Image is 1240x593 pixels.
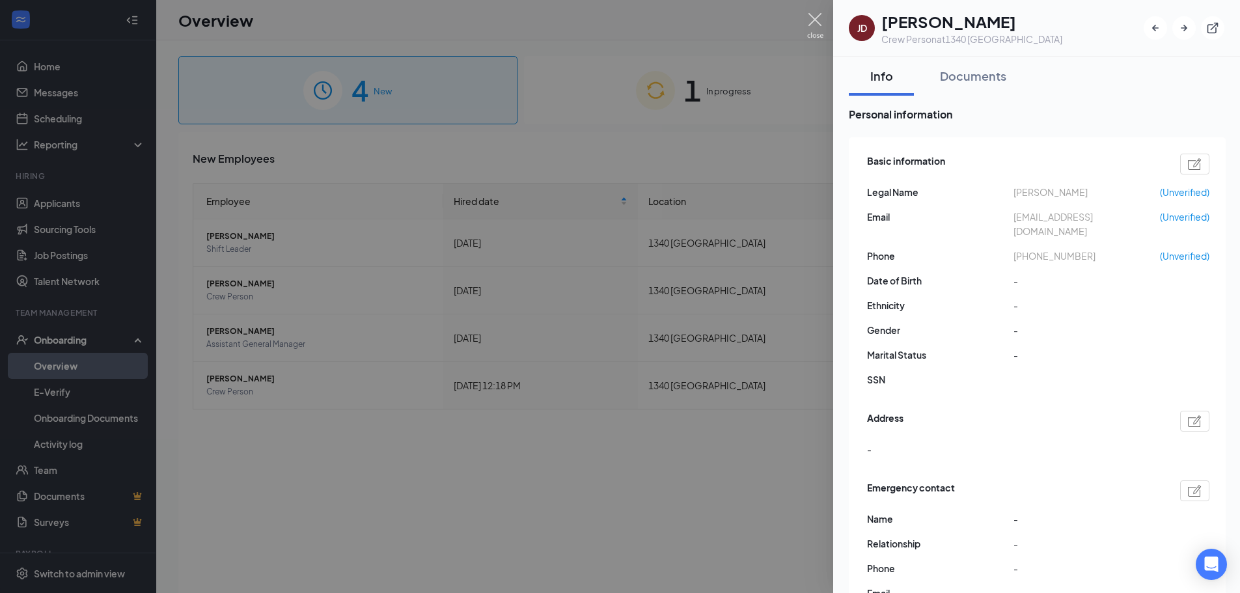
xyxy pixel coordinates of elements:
span: - [1013,561,1160,575]
span: - [1013,536,1160,551]
span: - [867,442,872,456]
div: Info [862,68,901,84]
span: Date of Birth [867,273,1013,288]
span: [PHONE_NUMBER] [1013,249,1160,263]
span: (Unverified) [1160,210,1209,224]
span: (Unverified) [1160,185,1209,199]
span: - [1013,348,1160,362]
span: [PERSON_NAME] [1013,185,1160,199]
span: Phone [867,561,1013,575]
span: - [1013,512,1160,526]
div: Open Intercom Messenger [1196,549,1227,580]
span: Address [867,411,903,432]
button: ExternalLink [1201,16,1224,40]
span: Ethnicity [867,298,1013,312]
div: JD [857,21,867,34]
span: [EMAIL_ADDRESS][DOMAIN_NAME] [1013,210,1160,238]
span: Name [867,512,1013,526]
span: Legal Name [867,185,1013,199]
span: - [1013,298,1160,312]
span: Emergency contact [867,480,955,501]
span: SSN [867,372,1013,387]
h1: [PERSON_NAME] [881,10,1062,33]
div: Documents [940,68,1006,84]
button: ArrowLeftNew [1144,16,1167,40]
span: (Unverified) [1160,249,1209,263]
svg: ArrowLeftNew [1149,21,1162,34]
span: - [1013,323,1160,337]
span: Basic information [867,154,945,174]
span: Gender [867,323,1013,337]
span: Personal information [849,106,1226,122]
span: Email [867,210,1013,224]
span: Relationship [867,536,1013,551]
svg: ArrowRight [1178,21,1191,34]
span: - [1013,273,1160,288]
span: Phone [867,249,1013,263]
div: Crew Person at 1340 [GEOGRAPHIC_DATA] [881,33,1062,46]
span: Marital Status [867,348,1013,362]
svg: ExternalLink [1206,21,1219,34]
button: ArrowRight [1172,16,1196,40]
